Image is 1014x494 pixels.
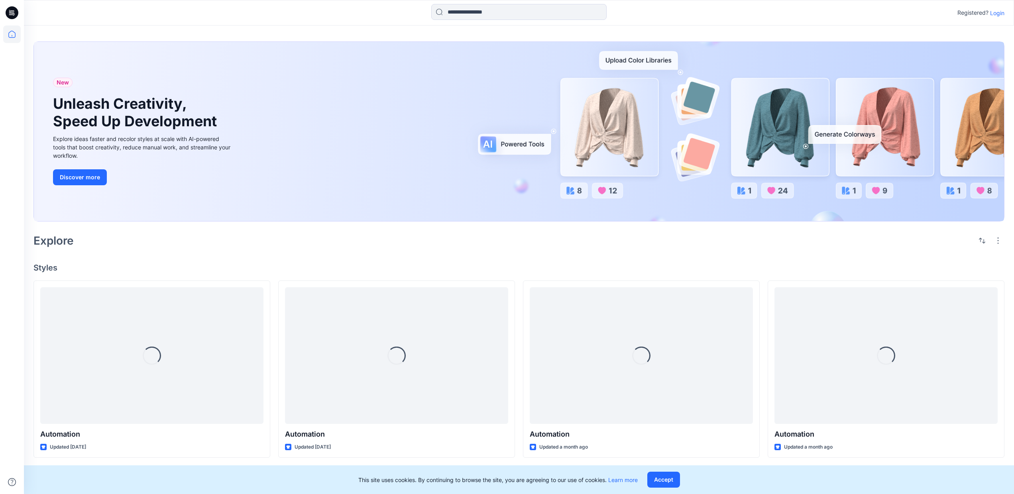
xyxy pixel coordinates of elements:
p: Automation [774,429,998,440]
p: Automation [530,429,753,440]
a: Learn more [608,476,638,483]
button: Discover more [53,169,107,185]
h4: Styles [33,263,1004,272]
p: Updated a month ago [784,443,833,451]
a: Discover more [53,169,232,185]
h2: Explore [33,234,74,247]
p: Registered? [957,8,988,18]
p: Automation [40,429,263,440]
span: New [57,78,69,87]
button: Accept [647,472,680,488]
p: Login [990,9,1004,17]
p: Updated [DATE] [50,443,86,451]
h1: Unleash Creativity, Speed Up Development [53,95,220,129]
p: This site uses cookies. By continuing to browse the site, you are agreeing to our use of cookies. [358,476,638,484]
p: Updated a month ago [539,443,588,451]
div: Explore ideas faster and recolor styles at scale with AI-powered tools that boost creativity, red... [53,135,232,160]
p: Automation [285,429,508,440]
p: Updated [DATE] [295,443,331,451]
